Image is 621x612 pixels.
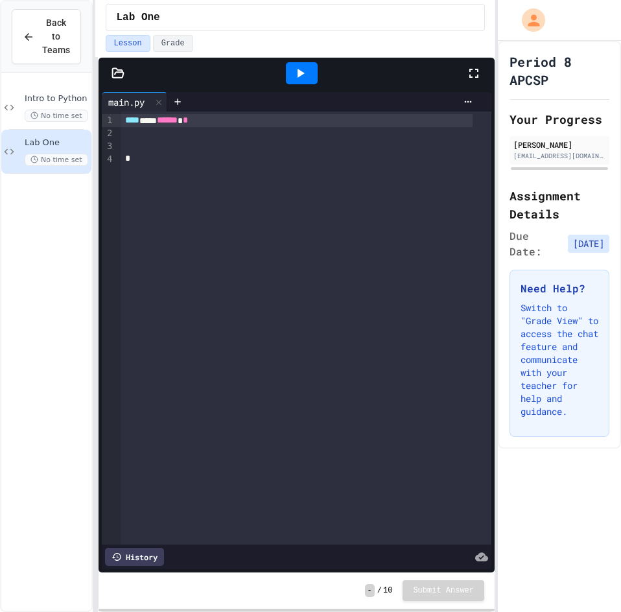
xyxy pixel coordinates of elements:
[510,53,609,89] h1: Period 8 APCSP
[510,228,563,259] span: Due Date:
[365,584,375,597] span: -
[25,137,89,148] span: Lab One
[510,187,609,223] h2: Assignment Details
[102,140,115,153] div: 3
[377,585,382,596] span: /
[521,281,598,296] h3: Need Help?
[521,301,598,418] p: Switch to "Grade View" to access the chat feature and communicate with your teacher for help and ...
[102,127,115,140] div: 2
[25,154,88,166] span: No time set
[413,585,474,596] span: Submit Answer
[513,139,605,150] div: [PERSON_NAME]
[102,114,115,127] div: 1
[403,580,484,601] button: Submit Answer
[153,35,193,52] button: Grade
[383,585,392,596] span: 10
[102,92,167,112] div: main.py
[513,151,605,161] div: [EMAIL_ADDRESS][DOMAIN_NAME]
[102,95,151,109] div: main.py
[102,153,115,166] div: 4
[106,35,150,52] button: Lesson
[117,10,160,25] span: Lab One
[25,110,88,122] span: No time set
[568,235,609,253] span: [DATE]
[42,16,70,57] span: Back to Teams
[25,93,89,104] span: Intro to Python
[12,9,81,64] button: Back to Teams
[105,548,164,566] div: History
[508,5,548,35] div: My Account
[510,110,609,128] h2: Your Progress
